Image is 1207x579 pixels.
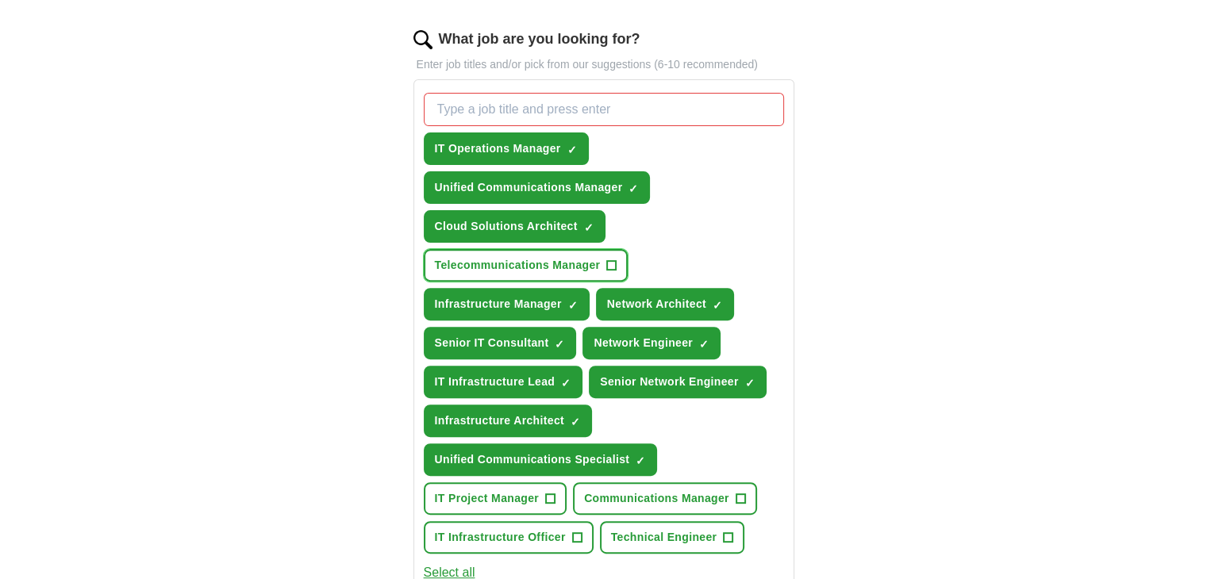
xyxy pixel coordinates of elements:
button: Network Engineer✓ [582,327,721,359]
span: Senior Network Engineer [600,374,739,390]
button: Telecommunications Manager [424,249,628,282]
span: Senior IT Consultant [435,335,549,351]
button: IT Operations Manager✓ [424,132,589,165]
span: IT Operations Manager [435,140,561,157]
button: Unified Communications Manager✓ [424,171,651,204]
span: ✓ [745,377,755,389]
button: IT Project Manager [424,482,567,515]
button: IT Infrastructure Lead✓ [424,366,583,398]
span: ✓ [628,182,638,195]
button: Senior IT Consultant✓ [424,327,577,359]
span: ✓ [636,454,645,467]
span: IT Infrastructure Lead [435,374,555,390]
span: ✓ [713,299,722,312]
span: IT Infrastructure Officer [435,529,566,546]
span: Unified Communications Specialist [435,451,630,468]
span: Communications Manager [584,490,729,507]
button: Cloud Solutions Architect✓ [424,210,605,243]
span: ✓ [568,299,578,312]
span: ✓ [567,144,577,156]
span: Network Architect [607,296,706,313]
span: Cloud Solutions Architect [435,218,578,235]
label: What job are you looking for? [439,29,640,50]
input: Type a job title and press enter [424,93,784,126]
span: Infrastructure Manager [435,296,562,313]
button: Technical Engineer [600,521,745,554]
span: Technical Engineer [611,529,717,546]
button: Infrastructure Architect✓ [424,405,592,437]
span: IT Project Manager [435,490,540,507]
button: Infrastructure Manager✓ [424,288,590,320]
span: Network Engineer [594,335,693,351]
button: IT Infrastructure Officer [424,521,594,554]
span: Telecommunications Manager [435,257,601,274]
span: ✓ [561,377,571,389]
button: Unified Communications Specialist✓ [424,443,658,476]
span: ✓ [555,338,564,351]
span: ✓ [584,221,594,234]
span: Unified Communications Manager [435,179,623,196]
button: Communications Manager [573,482,757,515]
img: search.png [413,30,432,49]
p: Enter job titles and/or pick from our suggestions (6-10 recommended) [413,56,794,73]
span: Infrastructure Architect [435,412,564,429]
span: ✓ [699,338,709,351]
button: Network Architect✓ [596,288,734,320]
span: ✓ [571,416,580,428]
button: Senior Network Engineer✓ [589,366,767,398]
